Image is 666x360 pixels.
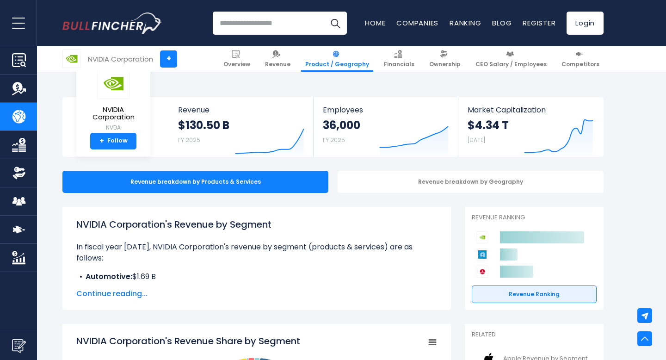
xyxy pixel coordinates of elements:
[305,61,369,68] span: Product / Geography
[476,231,488,243] img: NVIDIA Corporation competitors logo
[301,46,373,72] a: Product / Geography
[323,118,360,132] strong: 36,000
[178,106,304,114] span: Revenue
[567,12,604,35] a: Login
[458,97,603,157] a: Market Capitalization $4.34 T [DATE]
[523,18,555,28] a: Register
[429,61,461,68] span: Ownership
[86,271,132,282] b: Automotive:
[468,118,509,132] strong: $4.34 T
[62,12,162,34] img: Bullfincher logo
[76,288,437,299] span: Continue reading...
[475,61,547,68] span: CEO Salary / Employees
[472,214,597,222] p: Revenue Ranking
[476,266,488,278] img: Broadcom competitors logo
[261,46,295,72] a: Revenue
[99,137,104,145] strong: +
[88,54,153,64] div: NVIDIA Corporation
[425,46,465,72] a: Ownership
[468,136,485,144] small: [DATE]
[472,331,597,339] p: Related
[223,61,250,68] span: Overview
[178,136,200,144] small: FY 2025
[84,106,143,121] span: NVIDIA Corporation
[178,118,229,132] strong: $130.50 B
[468,106,593,114] span: Market Capitalization
[323,136,345,144] small: FY 2025
[76,271,437,282] li: $1.69 B
[472,286,597,303] a: Revenue Ranking
[12,166,26,180] img: Ownership
[338,171,604,193] div: Revenue breakdown by Geography
[323,106,448,114] span: Employees
[83,68,143,133] a: NVIDIA Corporation NVDA
[97,68,129,99] img: NVDA logo
[380,46,419,72] a: Financials
[90,133,136,149] a: +Follow
[450,18,481,28] a: Ranking
[76,242,437,264] p: In fiscal year [DATE], NVIDIA Corporation's revenue by segment (products & services) are as follows:
[84,124,143,132] small: NVDA
[62,171,328,193] div: Revenue breakdown by Products & Services
[561,61,599,68] span: Competitors
[169,97,314,157] a: Revenue $130.50 B FY 2025
[265,61,290,68] span: Revenue
[471,46,551,72] a: CEO Salary / Employees
[76,217,437,231] h1: NVIDIA Corporation's Revenue by Segment
[384,61,414,68] span: Financials
[219,46,254,72] a: Overview
[76,335,300,348] tspan: NVIDIA Corporation's Revenue Share by Segment
[557,46,604,72] a: Competitors
[62,12,162,34] a: Go to homepage
[492,18,512,28] a: Blog
[160,50,177,68] a: +
[63,50,80,68] img: NVDA logo
[365,18,385,28] a: Home
[324,12,347,35] button: Search
[476,248,488,261] img: Applied Materials competitors logo
[396,18,438,28] a: Companies
[314,97,457,157] a: Employees 36,000 FY 2025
